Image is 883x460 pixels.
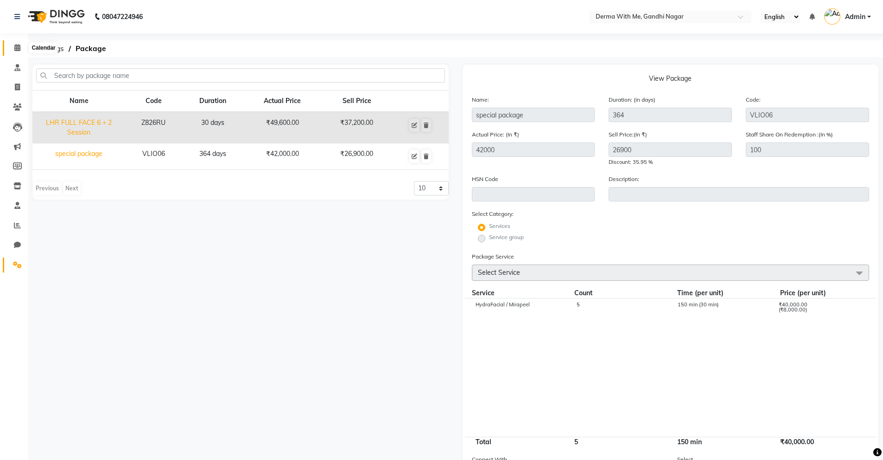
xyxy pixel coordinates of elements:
[609,96,655,104] label: Duration: (in days)
[773,288,842,298] div: Price (per unit)
[567,288,670,298] div: Count
[472,74,870,87] p: View Package
[609,130,647,139] label: Sell Price:(In ₹)
[472,175,498,183] label: HSN Code
[472,253,514,261] label: Package Service
[472,96,489,104] label: Name:
[102,4,143,30] b: 08047224946
[321,143,392,170] td: ₹26,900.00
[670,302,771,318] div: 150 min (30 min)
[609,159,653,165] span: Discount: 35.95 %
[670,437,773,447] div: 150 min
[243,91,321,112] th: Actual Price
[773,437,842,447] div: ₹40,000.00
[29,42,57,53] div: Calendar
[576,301,579,308] span: 5
[125,112,182,143] td: Z826RU
[125,91,182,112] th: Code
[845,12,865,22] span: Admin
[182,91,243,112] th: Duration
[670,288,773,298] div: Time (per unit)
[824,8,840,25] img: Admin
[32,91,125,112] th: Name
[182,112,243,143] td: 30 days
[465,288,568,298] div: Service
[567,437,670,447] div: 5
[771,302,839,318] div: ₹40,000.00 (₹8,000.00)
[24,4,87,30] img: logo
[478,268,520,277] span: Select Service
[746,96,761,104] label: Code:
[243,143,321,170] td: ₹42,000.00
[71,40,110,57] span: Package
[489,233,524,241] label: Service group
[472,130,519,139] label: Actual Price: (In ₹)
[609,175,639,183] label: Description:
[472,210,514,218] label: Select Category:
[243,112,321,143] td: ₹49,600.00
[746,130,833,139] label: Staff Share On Redemption :(In %)
[321,91,392,112] th: Sell Price
[125,143,182,170] td: VLIO06
[321,112,392,143] td: ₹37,200.00
[32,143,125,170] td: special package
[36,68,445,83] input: Search by package name
[32,112,125,143] td: LHR FULL FACE 6 + 2 Session
[182,143,243,170] td: 364 days
[472,434,495,450] span: Total
[489,222,510,230] label: Services
[476,301,530,308] span: HydraFacial / Mirapeel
